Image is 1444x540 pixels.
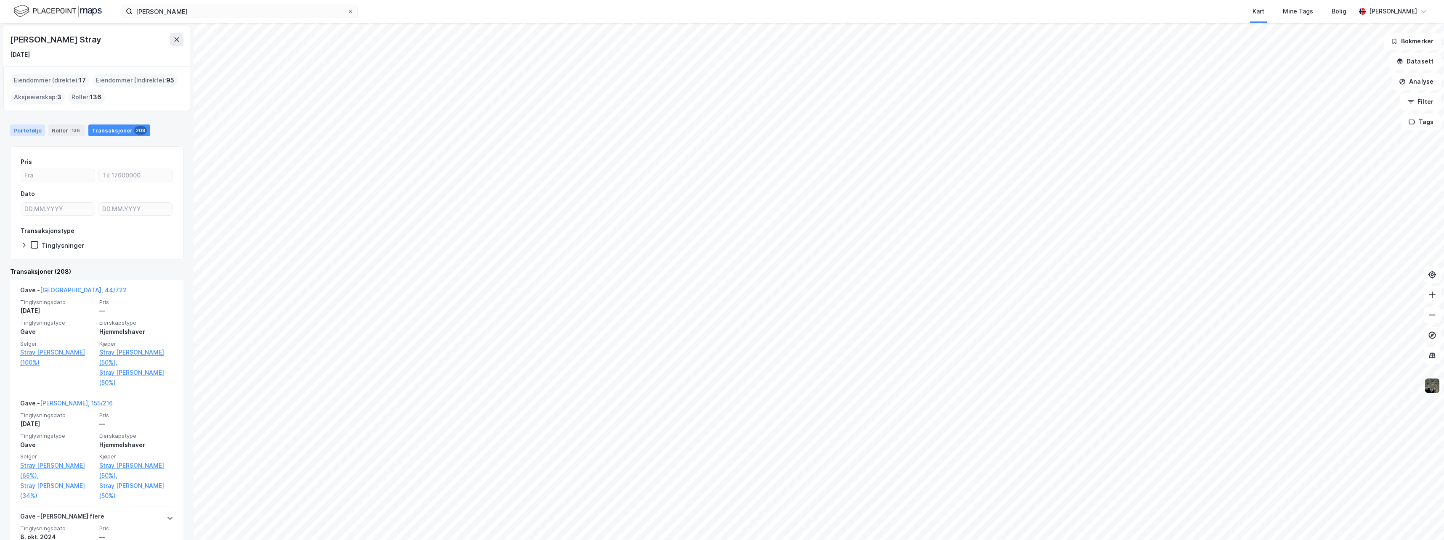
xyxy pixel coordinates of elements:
input: DD.MM.YYYY [99,203,173,215]
div: [DATE] [20,419,94,429]
div: Pris [21,157,32,167]
img: 9k= [1424,378,1440,394]
a: Stray [PERSON_NAME] (50%), [99,347,173,368]
a: Stray [PERSON_NAME] (50%) [99,481,173,501]
iframe: Chat Widget [1402,500,1444,540]
div: Kontrollprogram for chat [1402,500,1444,540]
div: Transaksjoner (208) [10,267,183,277]
span: Eierskapstype [99,319,173,326]
a: Stray [PERSON_NAME] (100%) [20,347,94,368]
a: Stray [PERSON_NAME] (66%), [20,461,94,481]
div: Dato [21,189,35,199]
button: Analyse [1392,73,1441,90]
span: 3 [57,92,61,102]
div: — [99,419,173,429]
span: Pris [99,412,173,419]
span: Selger [20,453,94,460]
button: Bokmerker [1384,33,1441,50]
span: 136 [90,92,101,102]
button: Datasett [1389,53,1441,70]
span: 95 [166,75,174,85]
div: Gave - [20,285,127,299]
span: Tinglysningsdato [20,525,94,532]
input: Fra [21,169,95,182]
div: Gave [20,327,94,337]
div: Eiendommer (direkte) : [11,74,89,87]
div: Hjemmelshaver [99,327,173,337]
span: Tinglysningstype [20,432,94,439]
div: Roller : [68,90,105,104]
a: [PERSON_NAME], 155/216 [40,400,113,407]
span: Tinglysningsdato [20,412,94,419]
div: Transaksjoner [88,124,150,136]
span: Tinglysningsdato [20,299,94,306]
div: Eiendommer (Indirekte) : [93,74,178,87]
span: Tinglysningstype [20,319,94,326]
input: Søk på adresse, matrikkel, gårdeiere, leietakere eller personer [133,5,347,18]
div: Portefølje [10,124,45,136]
button: Filter [1400,93,1441,110]
div: Gave [20,440,94,450]
span: Pris [99,299,173,306]
span: Selger [20,340,94,347]
div: 208 [134,126,147,135]
div: Roller [48,124,85,136]
img: logo.f888ab2527a4732fd821a326f86c7f29.svg [13,4,102,19]
input: Til 17600000 [99,169,173,182]
span: Eierskapstype [99,432,173,439]
div: — [99,306,173,316]
span: Pris [99,525,173,532]
div: [DATE] [10,50,30,60]
input: DD.MM.YYYY [21,203,95,215]
div: Kart [1253,6,1264,16]
a: Stray [PERSON_NAME] (50%), [99,461,173,481]
a: [GEOGRAPHIC_DATA], 44/722 [40,286,127,294]
div: [DATE] [20,306,94,316]
span: Kjøper [99,453,173,460]
span: Kjøper [99,340,173,347]
div: Hjemmelshaver [99,440,173,450]
div: Gave - [PERSON_NAME] flere [20,511,104,525]
button: Tags [1402,114,1441,130]
div: Gave - [20,398,113,412]
div: [PERSON_NAME] [1369,6,1417,16]
a: Stray [PERSON_NAME] (50%) [99,368,173,388]
span: 17 [79,75,86,85]
a: Stray [PERSON_NAME] (34%) [20,481,94,501]
div: Mine Tags [1283,6,1313,16]
div: Bolig [1332,6,1346,16]
div: [PERSON_NAME] Stray [10,33,103,46]
div: Transaksjonstype [21,226,74,236]
div: Aksjeeierskap : [11,90,65,104]
div: Tinglysninger [42,241,84,249]
div: 136 [70,126,82,135]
